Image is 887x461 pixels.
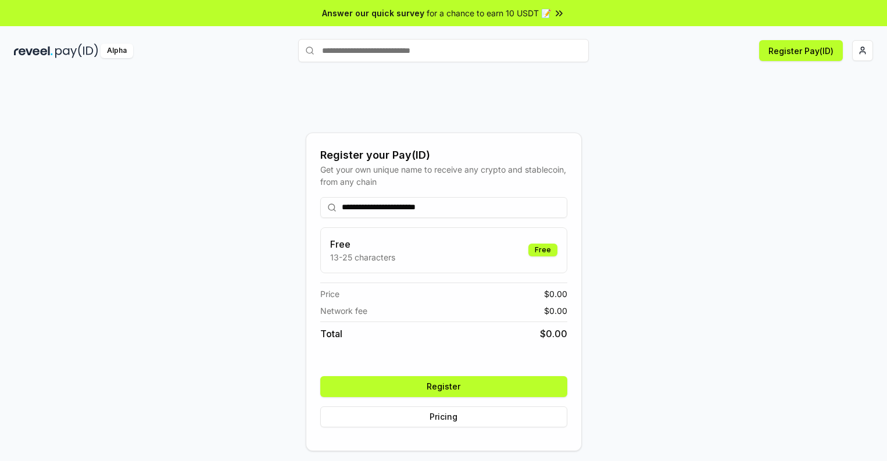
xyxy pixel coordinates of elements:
[320,288,339,300] span: Price
[540,327,567,341] span: $ 0.00
[544,305,567,317] span: $ 0.00
[320,305,367,317] span: Network fee
[320,406,567,427] button: Pricing
[320,376,567,397] button: Register
[528,244,557,256] div: Free
[759,40,843,61] button: Register Pay(ID)
[55,44,98,58] img: pay_id
[427,7,551,19] span: for a chance to earn 10 USDT 📝
[320,327,342,341] span: Total
[101,44,133,58] div: Alpha
[544,288,567,300] span: $ 0.00
[322,7,424,19] span: Answer our quick survey
[330,237,395,251] h3: Free
[320,147,567,163] div: Register your Pay(ID)
[330,251,395,263] p: 13-25 characters
[14,44,53,58] img: reveel_dark
[320,163,567,188] div: Get your own unique name to receive any crypto and stablecoin, from any chain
